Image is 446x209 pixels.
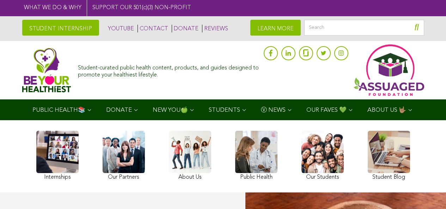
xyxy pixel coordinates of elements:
[367,107,406,113] span: ABOUT US 🤟🏽
[138,25,168,32] a: CONTACT
[106,107,132,113] span: DONATE
[304,20,424,36] input: Search
[202,25,228,32] a: REVIEWS
[411,175,446,209] iframe: Chat Widget
[261,107,286,113] span: Ⓥ NEWS
[32,107,85,113] span: PUBLIC HEALTH📚
[354,44,424,96] img: Assuaged App
[250,20,301,36] a: LEARN MORE
[22,20,99,36] a: STUDENT INTERNSHIP
[22,48,71,92] img: Assuaged
[172,25,198,32] a: DONATE
[78,61,260,78] div: Student-curated public health content, products, and guides designed to promote your healthiest l...
[22,99,424,120] div: Navigation Menu
[306,107,347,113] span: OUR FAVES 💚
[303,49,308,56] img: glassdoor
[106,25,134,32] a: YOUTUBE
[209,107,240,113] span: STUDENTS
[153,107,188,113] span: NEW YOU🍏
